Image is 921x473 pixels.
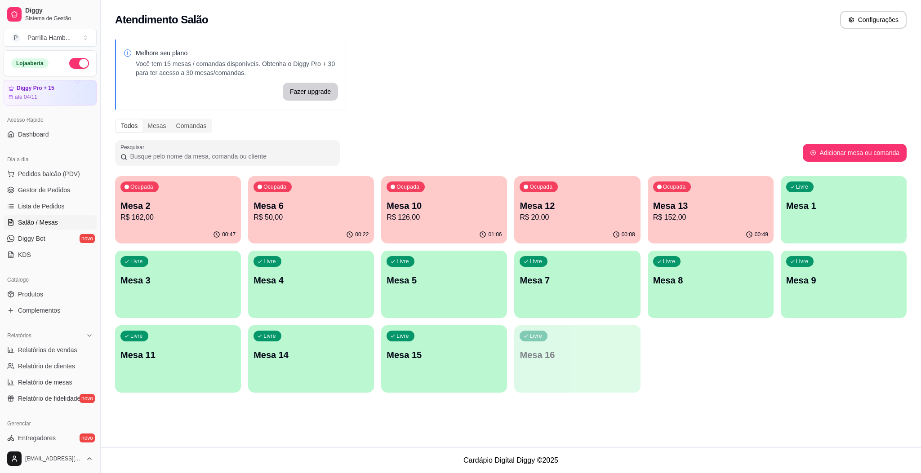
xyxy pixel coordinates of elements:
[840,11,907,29] button: Configurações
[653,199,768,212] p: Mesa 13
[120,143,147,151] label: Pesquisar
[263,183,286,190] p: Ocupada
[4,199,97,213] a: Lista de Pedidos
[120,274,236,287] p: Mesa 3
[27,33,71,42] div: Parrilla Hamb ...
[648,251,774,318] button: LivreMesa 8
[120,199,236,212] p: Mesa 2
[171,119,212,132] div: Comandas
[15,93,37,101] article: até 04/11
[18,169,80,178] span: Pedidos balcão (PDV)
[529,183,552,190] p: Ocupada
[514,251,640,318] button: LivreMesa 7
[387,274,502,287] p: Mesa 5
[248,325,374,393] button: LivreMesa 14
[4,29,97,47] button: Select a team
[254,274,369,287] p: Mesa 4
[786,274,901,287] p: Mesa 9
[653,274,768,287] p: Mesa 8
[4,152,97,167] div: Dia a dia
[11,33,20,42] span: P
[25,15,93,22] span: Sistema de Gestão
[514,325,640,393] button: LivreMesa 16
[18,218,58,227] span: Salão / Mesas
[25,455,82,462] span: [EMAIL_ADDRESS][DOMAIN_NAME]
[488,231,502,238] p: 01:06
[25,7,93,15] span: Diggy
[18,378,72,387] span: Relatório de mesas
[520,199,635,212] p: Mesa 12
[115,325,241,393] button: LivreMesa 11
[101,447,921,473] footer: Cardápio Digital Diggy © 2025
[130,258,143,265] p: Livre
[11,58,49,68] div: Loja aberta
[18,394,80,403] span: Relatório de fidelidade
[142,119,171,132] div: Mesas
[529,332,542,340] p: Livre
[4,113,97,127] div: Acesso Rápido
[786,199,901,212] p: Mesa 1
[130,332,143,340] p: Livre
[18,362,75,371] span: Relatório de clientes
[18,345,77,354] span: Relatórios de vendas
[514,176,640,243] button: OcupadaMesa 12R$ 20,0000:08
[4,303,97,318] a: Complementos
[18,186,70,195] span: Gestor de Pedidos
[120,212,236,223] p: R$ 162,00
[781,176,907,243] button: LivreMesa 1
[755,231,768,238] p: 00:49
[4,231,97,246] a: Diggy Botnovo
[18,433,56,442] span: Entregadores
[796,183,809,190] p: Livre
[283,83,338,101] a: Fazer upgrade
[4,80,97,106] a: Diggy Pro + 15até 04/11
[130,183,153,190] p: Ocupada
[248,176,374,243] button: OcupadaMesa 6R$ 50,0000:22
[4,375,97,389] a: Relatório de mesas
[4,183,97,197] a: Gestor de Pedidos
[136,59,338,77] p: Você tem 15 mesas / comandas disponíveis. Obtenha o Diggy Pro + 30 para ter acesso a 30 mesas/com...
[387,199,502,212] p: Mesa 10
[4,287,97,301] a: Produtos
[796,258,809,265] p: Livre
[520,212,635,223] p: R$ 20,00
[18,250,31,259] span: KDS
[781,251,907,318] button: LivreMesa 9
[4,391,97,406] a: Relatório de fidelidadenovo
[4,448,97,469] button: [EMAIL_ADDRESS][DOMAIN_NAME]
[254,349,369,361] p: Mesa 14
[18,130,49,139] span: Dashboard
[18,290,43,299] span: Produtos
[18,234,45,243] span: Diggy Bot
[4,343,97,357] a: Relatórios de vendas
[381,251,507,318] button: LivreMesa 5
[4,431,97,445] a: Entregadoresnovo
[115,176,241,243] button: OcupadaMesa 2R$ 162,0000:47
[663,258,676,265] p: Livre
[396,332,409,340] p: Livre
[355,231,369,238] p: 00:22
[4,4,97,25] a: DiggySistema de Gestão
[248,251,374,318] button: LivreMesa 4
[387,212,502,223] p: R$ 126,00
[136,49,338,57] p: Melhore seu plano
[4,167,97,181] button: Pedidos balcão (PDV)
[803,144,907,162] button: Adicionar mesa ou comanda
[4,248,97,262] a: KDS
[254,199,369,212] p: Mesa 6
[4,273,97,287] div: Catálogo
[115,13,208,27] h2: Atendimento Salão
[116,119,142,132] div: Todos
[115,251,241,318] button: LivreMesa 3
[622,231,635,238] p: 00:08
[4,416,97,431] div: Gerenciar
[663,183,686,190] p: Ocupada
[4,359,97,373] a: Relatório de clientes
[387,349,502,361] p: Mesa 15
[127,152,334,161] input: Pesquisar
[653,212,768,223] p: R$ 152,00
[222,231,236,238] p: 00:47
[381,176,507,243] button: OcupadaMesa 10R$ 126,0001:06
[18,306,60,315] span: Complementos
[396,183,419,190] p: Ocupada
